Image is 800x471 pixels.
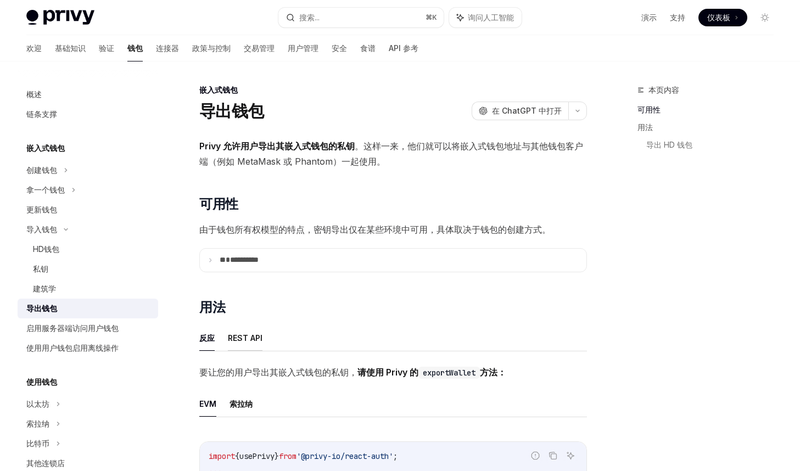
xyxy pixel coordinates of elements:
[332,43,347,53] font: 安全
[646,140,692,149] font: 导出 HD 钱包
[637,105,661,114] font: 可用性
[707,13,730,22] font: 仪表板
[26,43,42,53] font: 欢迎
[26,10,94,25] img: 灯光标志
[192,35,231,61] a: 政策与控制
[26,89,42,99] font: 概述
[199,141,583,167] font: 。这样一来，他们就可以将嵌入式钱包地址与其他钱包客户端（例如 MetaMask 或 Phantom）一起使用。
[199,333,215,343] font: 反应
[199,224,551,235] font: 由于钱包所有权模型的特点，密钥导出仅在某些环境中可用，具体取决于钱包的创建方式。
[209,451,235,461] span: import
[288,35,318,61] a: 用户管理
[18,338,158,358] a: 使用用户钱包启用离线操作
[244,43,275,53] font: 交易管理
[393,451,398,461] span: ;
[18,85,158,104] a: 概述
[18,279,158,299] a: 建筑学
[26,205,57,214] font: 更新钱包
[472,102,568,120] button: 在 ChatGPT 中打开
[756,9,774,26] button: 切换暗模式
[637,119,782,136] a: 用法
[360,43,376,53] font: 食谱
[637,122,653,132] font: 用法
[26,304,57,313] font: 导出钱包
[648,85,679,94] font: 本页内容
[33,244,59,254] font: HD钱包
[26,35,42,61] a: 欢迎
[99,43,114,53] font: 验证
[244,35,275,61] a: 交易管理
[389,35,418,61] a: API 参考
[26,399,49,408] font: 以太坊
[199,196,238,212] font: 可用性
[26,323,119,333] font: 启用服务器端访问用户钱包
[18,318,158,338] a: 启用服务器端访问用户钱包
[26,419,49,428] font: 索拉纳
[637,101,782,119] a: 可用性
[288,43,318,53] font: 用户管理
[239,451,275,461] span: usePrivy
[199,367,357,378] font: 要让您的用户导出其嵌入式钱包的私钥，
[389,43,418,53] font: API 参考
[199,101,264,121] font: 导出钱包
[432,13,437,21] font: K
[670,13,685,22] font: 支持
[492,106,562,115] font: 在 ChatGPT 中打开
[33,284,56,293] font: 建筑学
[641,12,657,23] a: 演示
[26,185,65,194] font: 拿一个钱包
[230,391,253,417] button: 索拉纳
[127,35,143,61] a: 钱包
[99,35,114,61] a: 验证
[275,451,279,461] span: }
[55,43,86,53] font: 基础知识
[279,451,296,461] span: from
[199,85,238,94] font: 嵌入式钱包
[199,399,216,408] font: EVM
[26,439,49,448] font: 比特币
[156,35,179,61] a: 连接器
[418,367,480,379] code: exportWallet
[26,343,119,352] font: 使用用户钱包启用离线操作
[641,13,657,22] font: 演示
[546,448,560,463] button: 复制代码块中的内容
[18,104,158,124] a: 链条支撑
[468,13,514,22] font: 询问人工智能
[26,377,57,386] font: 使用钱包
[426,13,432,21] font: ⌘
[449,8,522,27] button: 询问人工智能
[55,35,86,61] a: 基础知识
[235,451,239,461] span: {
[26,143,65,153] font: 嵌入式钱包
[228,325,262,351] button: REST API
[199,325,215,351] button: 反应
[357,367,418,378] font: 请使用 Privy 的
[563,448,578,463] button: 询问人工智能
[230,399,253,408] font: 索拉纳
[360,35,376,61] a: 食谱
[26,109,57,119] font: 链条支撑
[199,299,225,315] font: 用法
[26,458,65,468] font: 其他连锁店
[199,141,355,152] font: Privy 允许用户导出其嵌入式钱包的私钥
[26,165,57,175] font: 创建钱包
[278,8,444,27] button: 搜索...⌘K
[698,9,747,26] a: 仪表板
[528,448,542,463] button: 报告错误代码
[192,43,231,53] font: 政策与控制
[332,35,347,61] a: 安全
[18,239,158,259] a: HD钱包
[33,264,48,273] font: 私钥
[26,225,57,234] font: 导入钱包
[18,200,158,220] a: 更新钱包
[228,333,262,343] font: REST API
[296,451,393,461] span: '@privy-io/react-auth'
[18,259,158,279] a: 私钥
[18,299,158,318] a: 导出钱包
[199,391,216,417] button: EVM
[480,367,506,378] font: 方法：
[127,43,143,53] font: 钱包
[156,43,179,53] font: 连接器
[670,12,685,23] a: 支持
[299,13,320,22] font: 搜索...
